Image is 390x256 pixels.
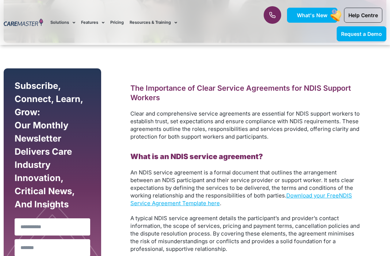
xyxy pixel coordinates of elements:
nav: Menu [50,10,249,35]
a: Help Centre [344,8,382,23]
div: Subscribe, Connect, Learn, Grow: Our Monthly Newsletter Delivers Care Industry Innovation, Critic... [13,79,92,215]
b: What is an NDIS service agreement? [130,152,263,161]
a: Solutions [50,10,75,35]
span: Request a Demo [341,31,382,37]
span: What's New [297,12,328,18]
a: Features [81,10,104,35]
a: Download your Free [286,192,339,199]
a: NDIS Service Agreement Template here [130,192,352,207]
a: Pricing [110,10,124,35]
h2: The Importance of Clear Service Agreements for NDIS Support Workers [130,83,360,102]
a: Resources & Training [130,10,177,35]
span: An NDIS service agreement is a formal document that outlines the arrangement between an NDIS part... [130,169,354,199]
a: Request a Demo [337,26,386,41]
span: Help Centre [348,12,378,18]
a: What's New [287,8,337,23]
span: Clear and comprehensive service agreements are essential for NDIS support workers to establish tr... [130,110,360,140]
span: A typical NDIS service agreement details the participant’s and provider’s contact information, th... [130,215,360,252]
img: CareMaster Logo [4,18,43,27]
p: . [130,169,360,207]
